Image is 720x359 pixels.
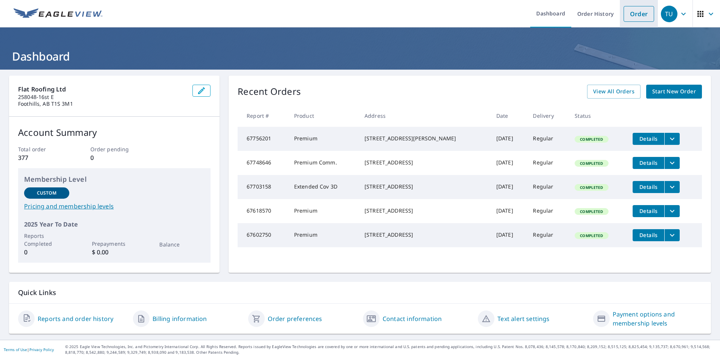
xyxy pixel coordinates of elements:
[664,229,680,241] button: filesDropdownBtn-67602750
[575,233,607,238] span: Completed
[527,105,569,127] th: Delivery
[90,145,139,153] p: Order pending
[92,240,137,248] p: Prepayments
[288,105,358,127] th: Product
[637,135,660,142] span: Details
[159,240,204,248] p: Balance
[365,231,484,239] div: [STREET_ADDRESS]
[65,344,716,355] p: © 2025 Eagle View Technologies, Inc. and Pictometry International Corp. All Rights Reserved. Repo...
[288,175,358,199] td: Extended Cov 3D
[646,85,702,99] a: Start New Order
[18,85,186,94] p: Flat Roofing Ltd
[268,314,322,323] a: Order preferences
[633,205,664,217] button: detailsBtn-67618570
[664,133,680,145] button: filesDropdownBtn-67756201
[358,105,490,127] th: Address
[365,159,484,166] div: [STREET_ADDRESS]
[490,127,527,151] td: [DATE]
[238,85,301,99] p: Recent Orders
[18,288,702,297] p: Quick Links
[613,310,702,328] a: Payment options and membership levels
[288,151,358,175] td: Premium Comm.
[490,175,527,199] td: [DATE]
[288,223,358,247] td: Premium
[575,161,607,166] span: Completed
[18,145,66,153] p: Total order
[664,157,680,169] button: filesDropdownBtn-67748646
[38,314,113,323] a: Reports and order history
[238,105,288,127] th: Report #
[490,151,527,175] td: [DATE]
[9,49,711,64] h1: Dashboard
[90,153,139,162] p: 0
[490,105,527,127] th: Date
[637,159,660,166] span: Details
[637,231,660,239] span: Details
[24,232,69,248] p: Reports Completed
[637,207,660,214] span: Details
[288,199,358,223] td: Premium
[637,183,660,190] span: Details
[153,314,207,323] a: Billing information
[4,347,27,352] a: Terms of Use
[490,223,527,247] td: [DATE]
[624,6,654,22] a: Order
[238,127,288,151] td: 67756201
[527,199,569,223] td: Regular
[365,183,484,190] div: [STREET_ADDRESS]
[664,205,680,217] button: filesDropdownBtn-67618570
[24,202,204,211] a: Pricing and membership levels
[18,126,211,139] p: Account Summary
[4,347,54,352] p: |
[37,190,56,196] p: Custom
[633,229,664,241] button: detailsBtn-67602750
[633,157,664,169] button: detailsBtn-67748646
[14,8,102,20] img: EV Logo
[18,153,66,162] p: 377
[575,185,607,190] span: Completed
[661,6,677,22] div: TU
[18,94,186,100] p: 258048-16st E
[365,207,484,214] div: [STREET_ADDRESS]
[490,199,527,223] td: [DATE]
[633,133,664,145] button: detailsBtn-67756201
[238,223,288,247] td: 67602750
[633,181,664,193] button: detailsBtn-67703158
[527,223,569,247] td: Regular
[575,137,607,142] span: Completed
[527,127,569,151] td: Regular
[587,85,641,99] a: View All Orders
[238,199,288,223] td: 67618570
[569,105,627,127] th: Status
[238,175,288,199] td: 67703158
[29,347,54,352] a: Privacy Policy
[24,248,69,257] p: 0
[527,151,569,175] td: Regular
[238,151,288,175] td: 67748646
[365,135,484,142] div: [STREET_ADDRESS][PERSON_NAME]
[24,174,204,184] p: Membership Level
[92,248,137,257] p: $ 0.00
[593,87,635,96] span: View All Orders
[24,220,204,229] p: 2025 Year To Date
[383,314,442,323] a: Contact information
[288,127,358,151] td: Premium
[575,209,607,214] span: Completed
[527,175,569,199] td: Regular
[497,314,549,323] a: Text alert settings
[652,87,696,96] span: Start New Order
[18,100,186,107] p: Foothills, AB T1S 3M1
[664,181,680,193] button: filesDropdownBtn-67703158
